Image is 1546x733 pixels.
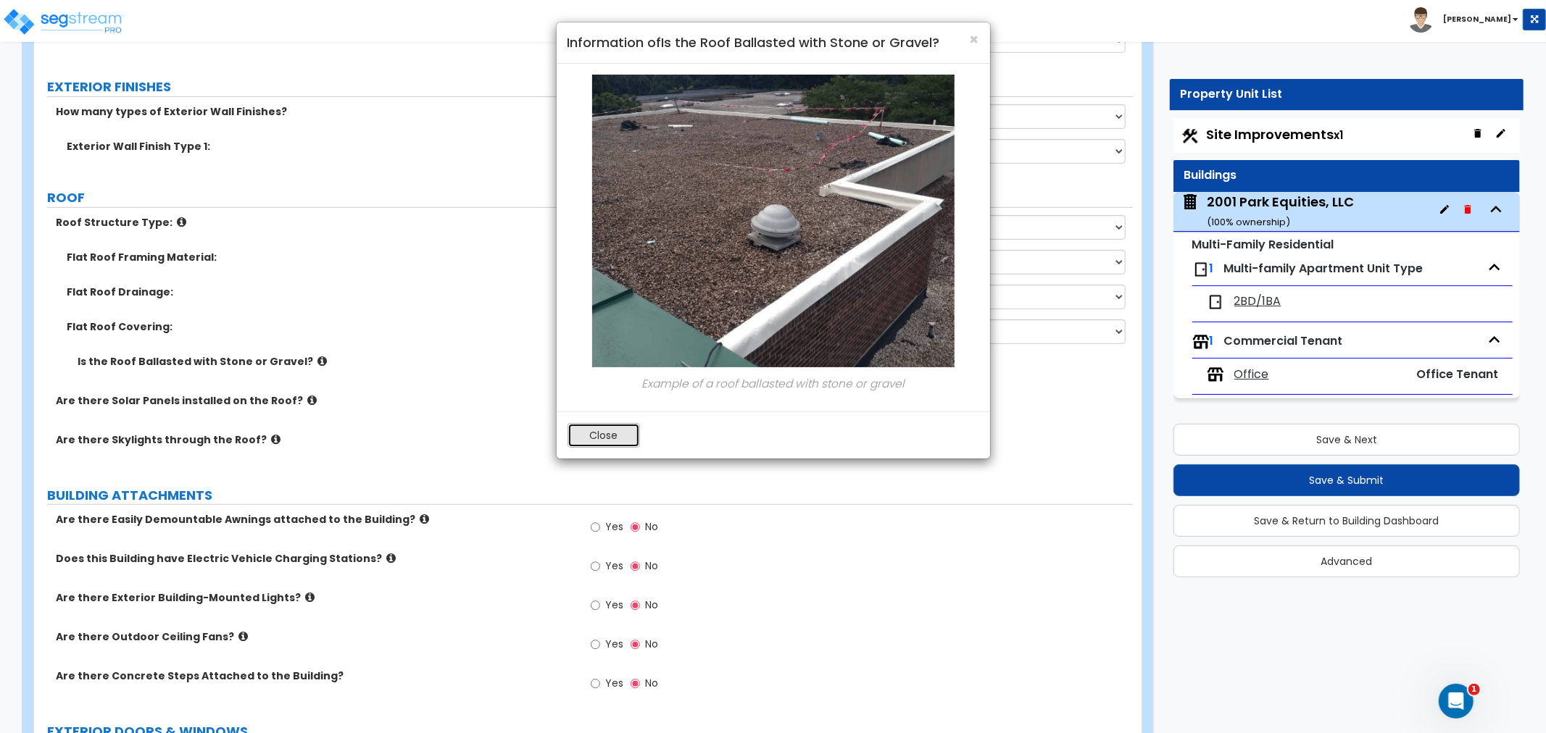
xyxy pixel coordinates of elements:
button: Close [970,32,979,47]
span: 1 [1468,684,1480,695]
button: Close [568,423,640,448]
i: Example of a roof ballasted with stone or gravel [641,376,905,391]
h4: Information of Is the Roof Ballasted with Stone or Gravel? [568,33,979,52]
span: × [970,29,979,50]
iframe: Intercom live chat [1439,684,1474,719]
